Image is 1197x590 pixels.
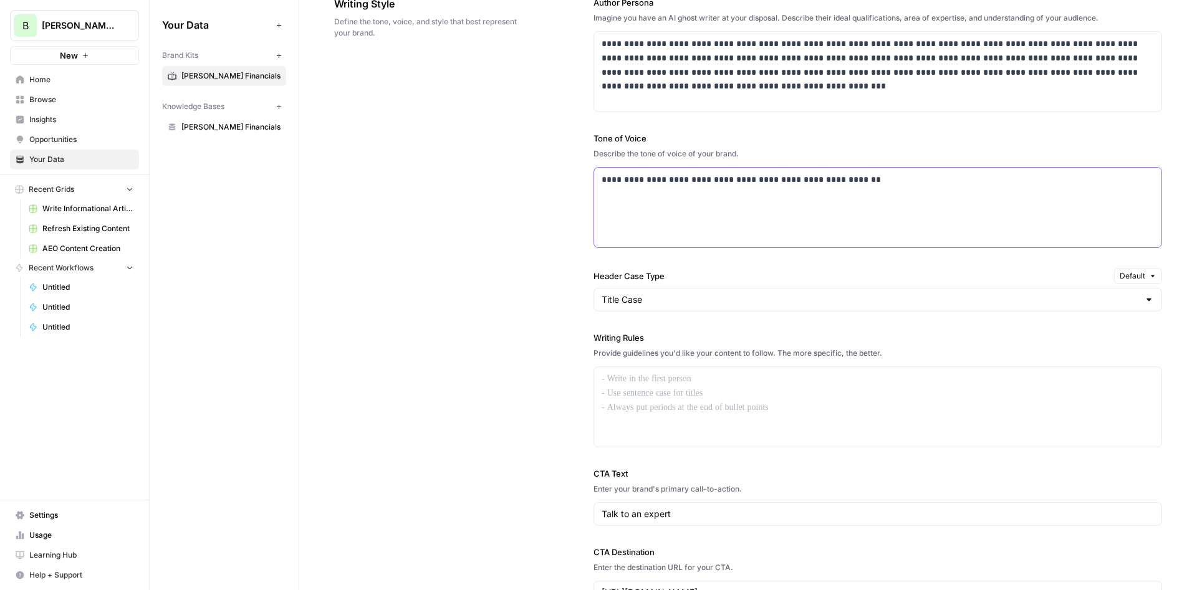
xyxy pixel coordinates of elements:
label: CTA Text [594,467,1162,480]
div: Enter the destination URL for your CTA. [594,562,1162,573]
span: Write Informational Article (1) [42,203,133,214]
a: Untitled [23,317,139,337]
span: Usage [29,530,133,541]
span: Your Data [162,17,271,32]
a: Untitled [23,297,139,317]
span: AEO Content Creation [42,243,133,254]
input: Title Case [602,293,1139,306]
a: Home [10,70,139,90]
span: Your Data [29,154,133,165]
button: Workspace: Bennett Financials [10,10,139,41]
div: Imagine you have an AI ghost writer at your disposal. Describe their ideal qualifications, area o... [594,12,1162,24]
span: Opportunities [29,134,133,145]
span: Settings [29,510,133,521]
button: Default [1114,268,1162,284]
input: Gear up and get in the game with Sunday Soccer! [602,508,1154,520]
span: [PERSON_NAME] Financials [181,70,281,82]
label: CTA Destination [594,546,1162,558]
span: Untitled [42,282,133,293]
span: New [60,49,78,62]
span: B [22,18,29,33]
span: Help + Support [29,569,133,581]
a: Usage [10,525,139,545]
span: Refresh Existing Content [42,223,133,234]
a: Untitled [23,277,139,297]
div: Describe the tone of voice of your brand. [594,148,1162,159]
span: Default [1120,270,1145,282]
button: Recent Grids [10,180,139,199]
a: [PERSON_NAME] Financials [162,66,286,86]
a: [PERSON_NAME] Financials [162,117,286,137]
span: Recent Grids [29,184,74,195]
div: Provide guidelines you'd like your content to follow. The more specific, the better. [594,348,1162,359]
span: Browse [29,94,133,105]
a: Learning Hub [10,545,139,565]
label: Writing Rules [594,331,1162,344]
span: [PERSON_NAME] Financials [42,19,117,32]
button: New [10,46,139,65]
span: Untitled [42,302,133,313]
a: Insights [10,110,139,130]
button: Recent Workflows [10,259,139,277]
span: Knowledge Bases [162,101,224,112]
a: Your Data [10,150,139,169]
a: Browse [10,90,139,110]
label: Tone of Voice [594,132,1162,145]
span: Define the tone, voice, and style that best represent your brand. [334,16,524,39]
span: Home [29,74,133,85]
div: Enter your brand's primary call-to-action. [594,483,1162,495]
a: Opportunities [10,130,139,150]
span: Untitled [42,321,133,333]
span: Recent Workflows [29,262,94,274]
a: Settings [10,505,139,525]
a: Write Informational Article (1) [23,199,139,219]
span: Brand Kits [162,50,198,61]
label: Header Case Type [594,270,1109,282]
a: AEO Content Creation [23,239,139,259]
span: Insights [29,114,133,125]
span: [PERSON_NAME] Financials [181,121,281,133]
a: Refresh Existing Content [23,219,139,239]
button: Help + Support [10,565,139,585]
span: Learning Hub [29,550,133,561]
